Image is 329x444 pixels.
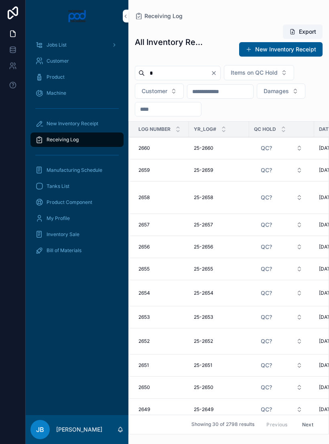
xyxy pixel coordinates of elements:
span: 2658 [138,194,150,201]
a: 25-2655 [194,266,244,272]
a: Tanks List [30,179,124,193]
span: 2660 [138,145,150,151]
a: 25-2649 [194,406,244,413]
button: Select Button [254,190,309,205]
span: Receiving Log [47,136,79,143]
button: Select Button [254,141,309,155]
a: Receiving Log [30,132,124,147]
button: Select Button [224,65,294,80]
a: Select Button [254,285,309,301]
span: Manufacturing Schedule [47,167,102,173]
a: 2659 [138,167,184,173]
span: Receiving Log [144,12,183,20]
a: 25-2654 [194,290,244,296]
span: My Profile [47,215,70,222]
a: 2657 [138,222,184,228]
span: QC? [261,221,272,229]
span: Bill of Materials [47,247,81,254]
button: Select Button [254,334,309,348]
span: Product [47,74,65,80]
span: 2650 [138,384,150,391]
span: 2657 [138,222,150,228]
a: 2660 [138,145,184,151]
a: Machine [30,86,124,100]
a: Select Button [254,334,309,349]
span: Customer [47,58,69,64]
button: Select Button [254,358,309,373]
span: Log Number [138,126,171,132]
span: 25-2649 [194,406,213,413]
button: Export [283,24,323,39]
span: Items on QC Hold [231,69,278,77]
a: Select Button [254,217,309,232]
a: Select Button [254,380,309,395]
a: 25-2656 [194,244,244,250]
span: Customer [142,87,167,95]
a: Select Button [254,358,309,373]
span: 25-2650 [194,384,213,391]
span: Damages [264,87,289,95]
span: 25-2651 [194,362,212,369]
span: Product Component [47,199,92,206]
span: 25-2658 [194,194,213,201]
a: Select Button [254,310,309,325]
a: 2653 [138,314,184,320]
span: QC? [261,243,272,251]
a: Select Button [254,190,309,205]
span: QC? [261,193,272,202]
button: Select Button [254,218,309,232]
a: 25-2659 [194,167,244,173]
span: 25-2652 [194,338,213,344]
button: Select Button [135,84,184,99]
img: App logo [68,10,87,22]
a: 25-2660 [194,145,244,151]
span: QC Hold [254,126,276,132]
span: YR_LOG# [194,126,216,132]
span: Inventory Sale [47,231,79,238]
span: Machine [47,90,66,96]
h1: All Inventory Receipts [135,37,207,48]
a: Select Button [254,163,309,178]
button: Select Button [254,402,309,417]
a: Receiving Log [135,12,183,20]
span: Showing 30 of 2798 results [191,422,254,428]
button: Select Button [254,380,309,395]
button: Select Button [254,240,309,254]
span: QC? [261,405,272,413]
button: Next [297,418,319,431]
span: 2652 [138,338,150,344]
span: 2656 [138,244,150,250]
span: 25-2656 [194,244,213,250]
a: 25-2653 [194,314,244,320]
button: Clear [211,70,220,76]
div: scrollable content [26,32,128,268]
span: 25-2654 [194,290,213,296]
span: 25-2657 [194,222,213,228]
a: New Inventory Receipt [30,116,124,131]
a: 25-2650 [194,384,244,391]
a: Jobs List [30,38,124,52]
a: 2652 [138,338,184,344]
span: 25-2660 [194,145,213,151]
span: 2649 [138,406,150,413]
span: QC? [261,383,272,391]
a: 2654 [138,290,184,296]
a: 25-2651 [194,362,244,369]
a: Bill of Materials [30,243,124,258]
span: 25-2653 [194,314,213,320]
a: 25-2652 [194,338,244,344]
span: 2654 [138,290,150,296]
a: 2650 [138,384,184,391]
button: New Inventory Receipt [239,42,323,57]
a: 2655 [138,266,184,272]
span: 2655 [138,266,150,272]
span: Jobs List [47,42,67,48]
span: 2659 [138,167,150,173]
a: 2651 [138,362,184,369]
a: Select Button [254,402,309,417]
span: 25-2659 [194,167,213,173]
a: Select Button [254,261,309,277]
a: 25-2658 [194,194,244,201]
a: Manufacturing Schedule [30,163,124,177]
